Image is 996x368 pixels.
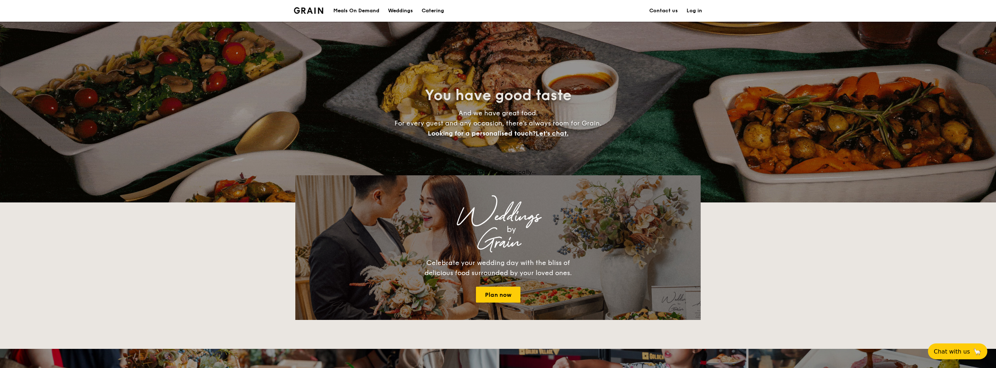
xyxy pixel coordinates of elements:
a: Plan now [476,287,520,303]
div: Loading menus magically... [295,168,701,175]
span: Let's chat. [536,129,569,137]
div: Grain [359,236,637,249]
div: Celebrate your wedding day with the bliss of delicious food surrounded by your loved ones. [417,258,579,278]
button: Chat with us🦙 [928,343,987,359]
div: Weddings [359,210,637,223]
img: Grain [294,7,323,14]
span: 🦙 [973,347,982,356]
a: Logotype [294,7,323,14]
div: by [386,223,637,236]
span: Chat with us [934,348,970,355]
